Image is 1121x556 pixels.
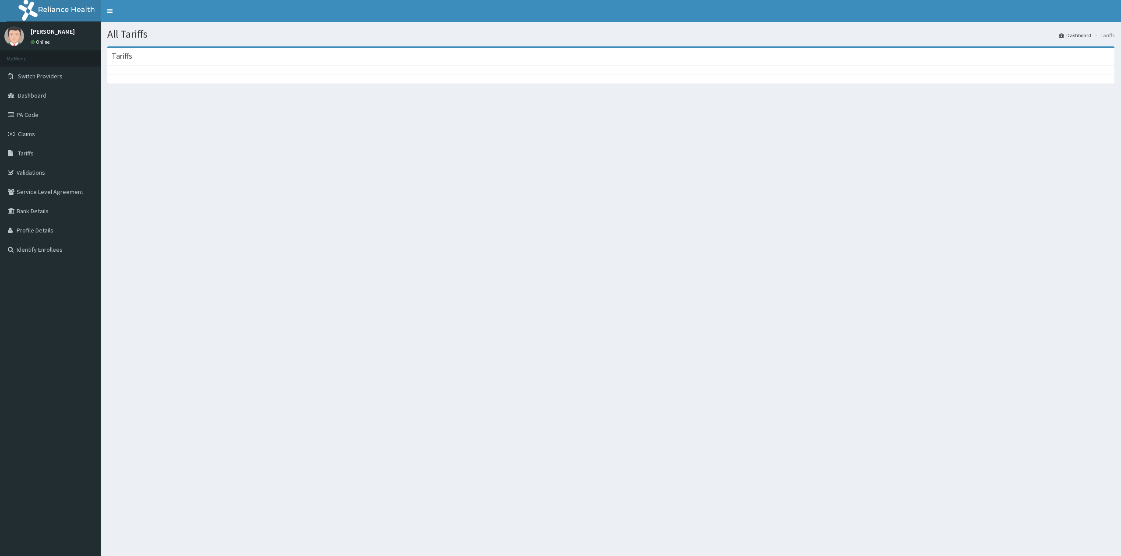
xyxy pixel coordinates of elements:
[1059,32,1091,39] a: Dashboard
[18,91,46,99] span: Dashboard
[1092,32,1114,39] li: Tariffs
[18,72,63,80] span: Switch Providers
[31,28,75,35] p: [PERSON_NAME]
[112,52,132,60] h3: Tariffs
[31,39,52,45] a: Online
[18,130,35,138] span: Claims
[4,26,24,46] img: User Image
[107,28,1114,40] h1: All Tariffs
[18,149,34,157] span: Tariffs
